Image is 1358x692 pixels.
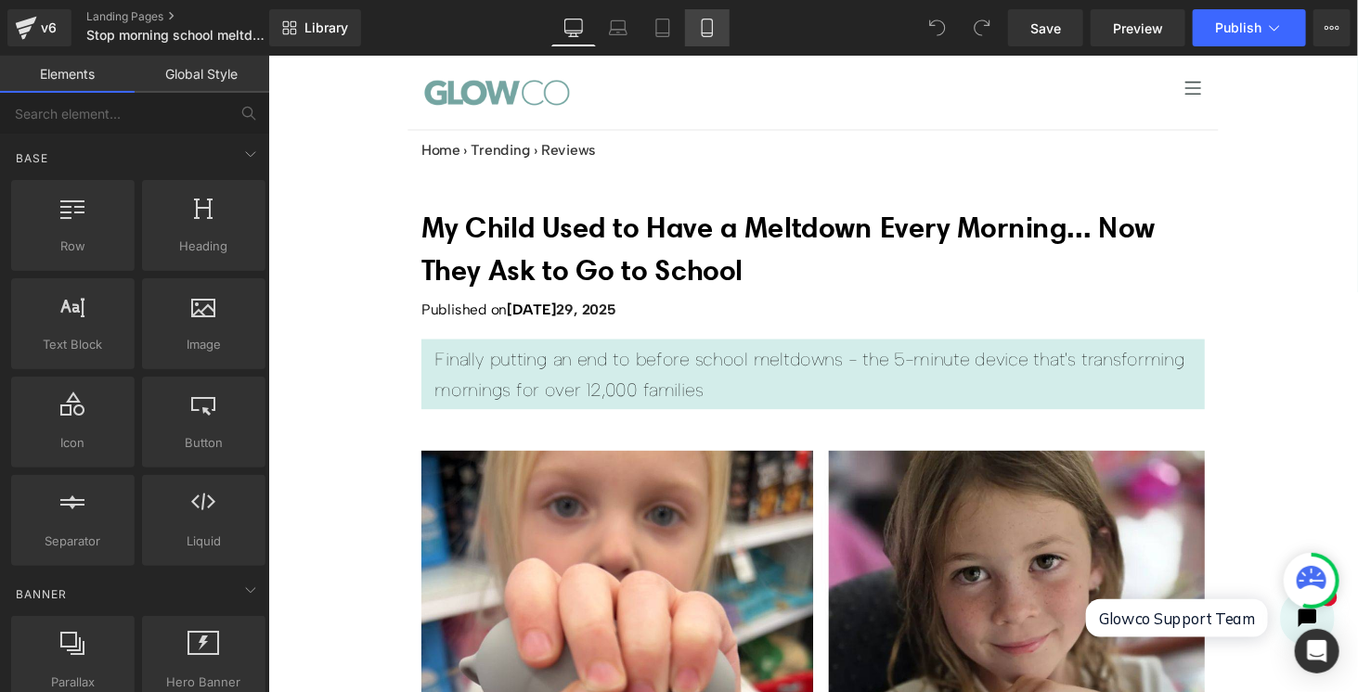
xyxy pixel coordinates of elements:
[297,253,358,271] strong: 29, 2025
[17,237,129,256] span: Row
[829,536,1115,623] iframe: Tidio Chat
[685,9,730,46] a: Mobile
[158,86,965,109] p: Home › Trending › Reviews
[148,335,260,354] span: Image
[148,673,260,692] span: Hero Banner
[14,149,50,167] span: Base
[1313,9,1351,46] button: More
[1113,19,1163,38] span: Preview
[304,19,348,36] span: Library
[86,28,265,43] span: Stop morning school meltdowns in 5 minutes with CalmCarry
[17,433,129,453] span: Icon
[640,9,685,46] a: Tablet
[1091,9,1185,46] a: Preview
[17,673,129,692] span: Parallax
[172,297,951,360] p: Finally putting an end to before school meltdowns - the 5-minute device that's transforming morni...
[1295,629,1339,673] div: Open Intercom Messenger
[158,251,965,274] p: Published on
[551,9,596,46] a: Desktop
[1193,9,1306,46] button: Publish
[1215,20,1261,35] span: Publish
[269,9,361,46] a: New Library
[596,9,640,46] a: Laptop
[37,16,60,40] div: v6
[148,237,260,256] span: Heading
[158,159,914,239] span: My Child Used to Have a Meltdown Every Morning... Now They Ask to Go to School
[919,9,956,46] button: Undo
[17,335,129,354] span: Text Block
[135,56,269,93] a: Global Style
[17,532,129,551] span: Separator
[246,253,297,271] strong: [DATE]
[964,9,1001,46] button: Redo
[7,9,71,46] a: v6
[148,532,260,551] span: Liquid
[1030,19,1061,38] span: Save
[86,9,300,24] a: Landing Pages
[14,585,69,603] span: Banner
[148,433,260,453] span: Button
